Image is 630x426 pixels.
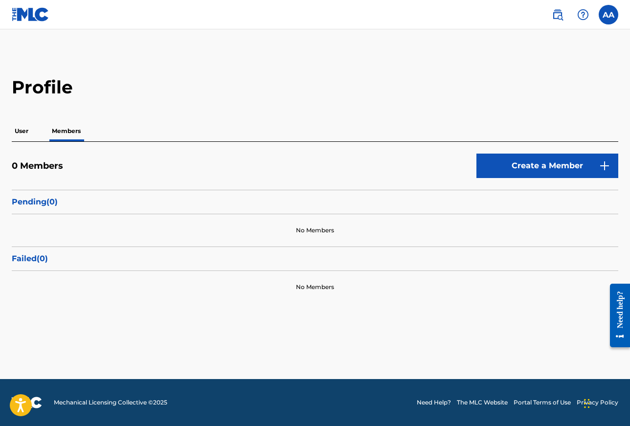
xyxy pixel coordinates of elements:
[457,398,508,407] a: The MLC Website
[12,196,618,208] p: Pending ( 0 )
[417,398,451,407] a: Need Help?
[599,5,618,24] div: User Menu
[603,273,630,357] iframe: Resource Center
[54,398,167,407] span: Mechanical Licensing Collective © 2025
[584,389,590,418] div: Drag
[12,121,31,141] p: User
[577,9,589,21] img: help
[548,5,567,24] a: Public Search
[573,5,593,24] div: Help
[12,253,618,265] p: Failed ( 0 )
[12,7,49,22] img: MLC Logo
[476,154,618,178] a: Create a Member
[581,379,630,426] iframe: Chat Widget
[552,9,563,21] img: search
[296,283,334,291] p: No Members
[296,226,334,235] p: No Members
[12,160,63,172] h5: 0 Members
[514,398,571,407] a: Portal Terms of Use
[12,397,42,408] img: logo
[12,76,618,98] h2: Profile
[599,160,610,172] img: 9d2ae6d4665cec9f34b9.svg
[577,398,618,407] a: Privacy Policy
[49,121,84,141] p: Members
